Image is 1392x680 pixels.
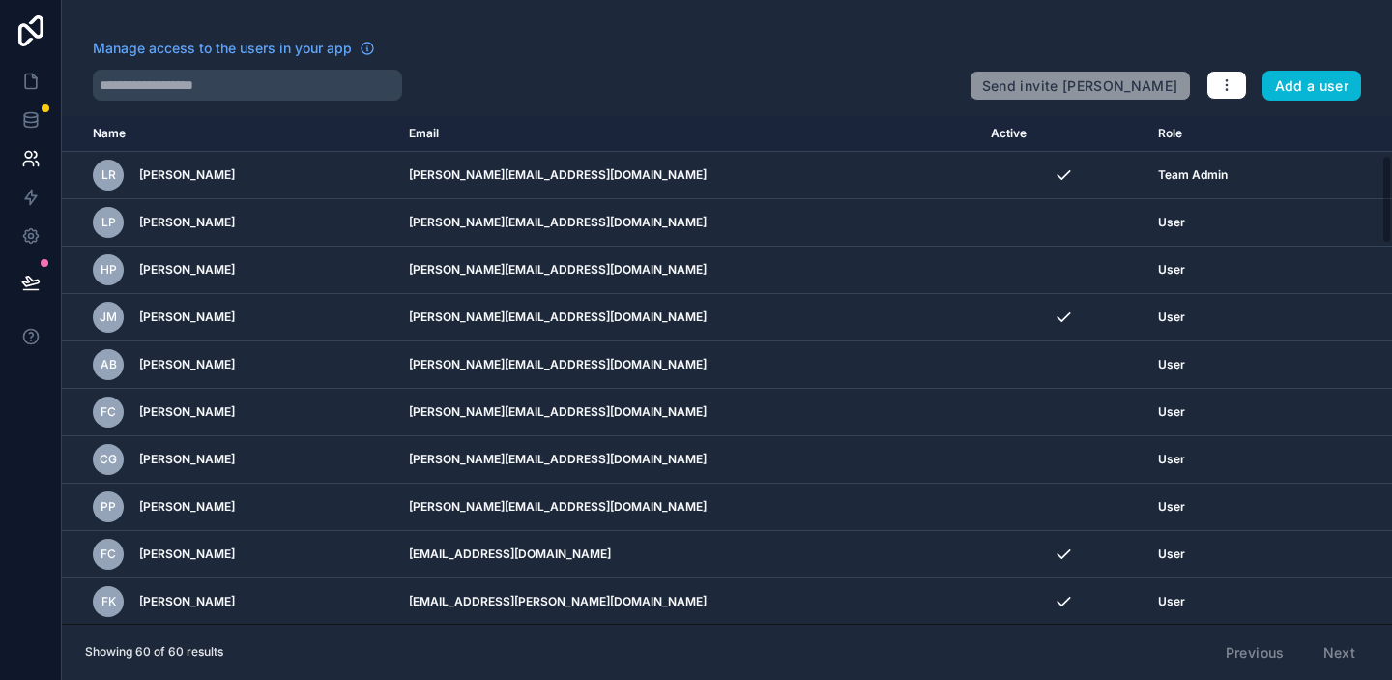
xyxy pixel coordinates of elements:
[397,578,980,626] td: [EMAIL_ADDRESS][PERSON_NAME][DOMAIN_NAME]
[397,389,980,436] td: [PERSON_NAME][EMAIL_ADDRESS][DOMAIN_NAME]
[139,357,235,372] span: [PERSON_NAME]
[397,152,980,199] td: [PERSON_NAME][EMAIL_ADDRESS][DOMAIN_NAME]
[397,247,980,294] td: [PERSON_NAME][EMAIL_ADDRESS][DOMAIN_NAME]
[139,594,235,609] span: [PERSON_NAME]
[397,341,980,389] td: [PERSON_NAME][EMAIL_ADDRESS][DOMAIN_NAME]
[101,215,116,230] span: LP
[101,262,117,278] span: HP
[93,39,352,58] span: Manage access to the users in your app
[101,404,116,420] span: FC
[101,594,116,609] span: FK
[139,167,235,183] span: [PERSON_NAME]
[101,499,116,515] span: PP
[139,499,235,515] span: [PERSON_NAME]
[139,262,235,278] span: [PERSON_NAME]
[62,116,397,152] th: Name
[139,310,235,325] span: [PERSON_NAME]
[101,167,116,183] span: LR
[100,452,117,467] span: CG
[1158,357,1185,372] span: User
[62,116,1392,624] div: scrollable content
[1158,215,1185,230] span: User
[1158,547,1185,562] span: User
[979,116,1145,152] th: Active
[1158,310,1185,325] span: User
[101,357,117,372] span: AB
[397,199,980,247] td: [PERSON_NAME][EMAIL_ADDRESS][DOMAIN_NAME]
[1158,262,1185,278] span: User
[397,294,980,341] td: [PERSON_NAME][EMAIL_ADDRESS][DOMAIN_NAME]
[1158,452,1185,467] span: User
[139,215,235,230] span: [PERSON_NAME]
[397,484,980,531] td: [PERSON_NAME][EMAIL_ADDRESS][DOMAIN_NAME]
[85,644,223,660] span: Showing 60 of 60 results
[1146,116,1315,152] th: Role
[1158,499,1185,515] span: User
[1262,71,1362,102] button: Add a user
[397,531,980,578] td: [EMAIL_ADDRESS][DOMAIN_NAME]
[139,404,235,420] span: [PERSON_NAME]
[397,436,980,484] td: [PERSON_NAME][EMAIL_ADDRESS][DOMAIN_NAME]
[100,310,117,325] span: JM
[1158,594,1185,609] span: User
[1158,404,1185,420] span: User
[93,39,375,58] a: Manage access to the users in your app
[397,116,980,152] th: Email
[1158,167,1228,183] span: Team Admin
[139,452,235,467] span: [PERSON_NAME]
[101,547,116,562] span: FC
[139,547,235,562] span: [PERSON_NAME]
